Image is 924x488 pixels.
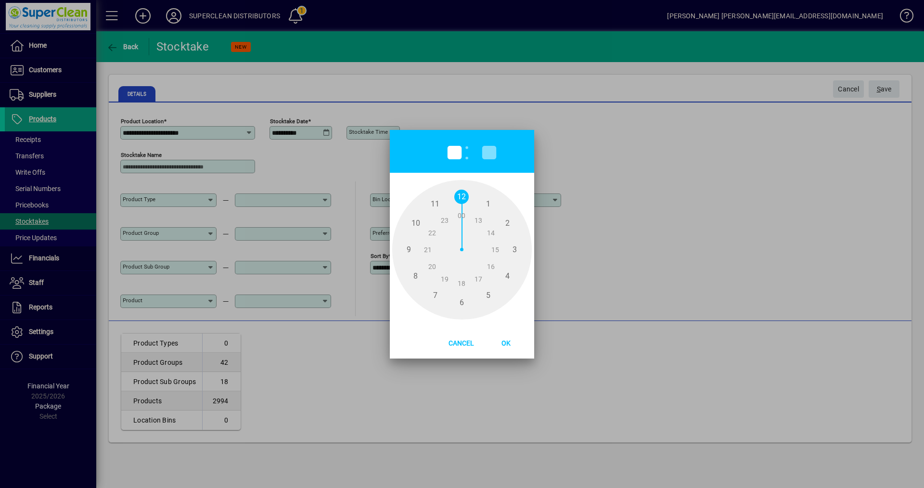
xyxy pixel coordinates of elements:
span: 17 [471,271,486,286]
span: 22 [425,226,439,240]
span: 4 [500,269,514,283]
span: 00 [454,209,469,223]
span: 18 [454,276,469,291]
span: 7 [428,288,442,303]
span: 6 [454,295,469,310]
span: 14 [484,226,498,240]
span: 1 [481,196,495,211]
span: 10 [409,216,423,231]
span: 19 [437,271,452,286]
span: 23 [437,213,452,228]
span: 16 [484,259,498,274]
span: 15 [488,243,502,257]
button: Cancel [438,334,485,351]
span: 13 [471,213,486,228]
span: : [464,137,470,165]
span: 5 [481,288,495,303]
span: 20 [425,259,439,274]
span: 12 [454,190,469,204]
span: Ok [494,339,518,347]
span: 2 [500,216,514,231]
span: 11 [428,196,442,211]
span: Cancel [441,339,482,347]
span: 8 [409,269,423,283]
button: Ok [485,334,527,351]
span: 3 [507,243,522,257]
span: 21 [421,243,435,257]
span: 9 [401,243,416,257]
